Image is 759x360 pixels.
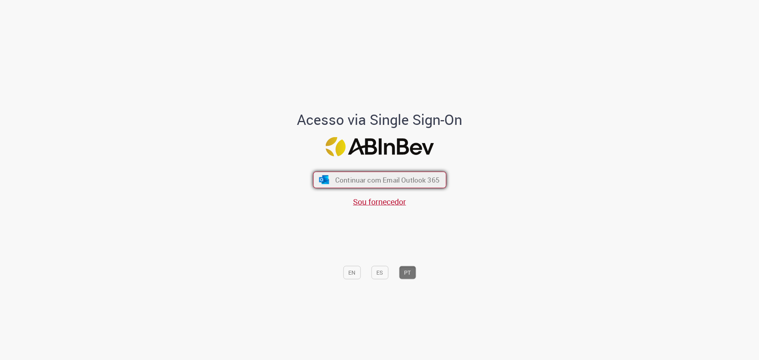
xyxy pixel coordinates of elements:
a: Sou fornecedor [353,196,406,207]
button: EN [343,266,361,279]
img: ícone Azure/Microsoft 360 [318,175,330,184]
button: PT [399,266,416,279]
span: Continuar com Email Outlook 365 [335,175,439,184]
button: ícone Azure/Microsoft 360 Continuar com Email Outlook 365 [313,172,446,188]
button: ES [371,266,388,279]
h1: Acesso via Single Sign-On [270,112,489,128]
img: Logo ABInBev [325,137,434,156]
